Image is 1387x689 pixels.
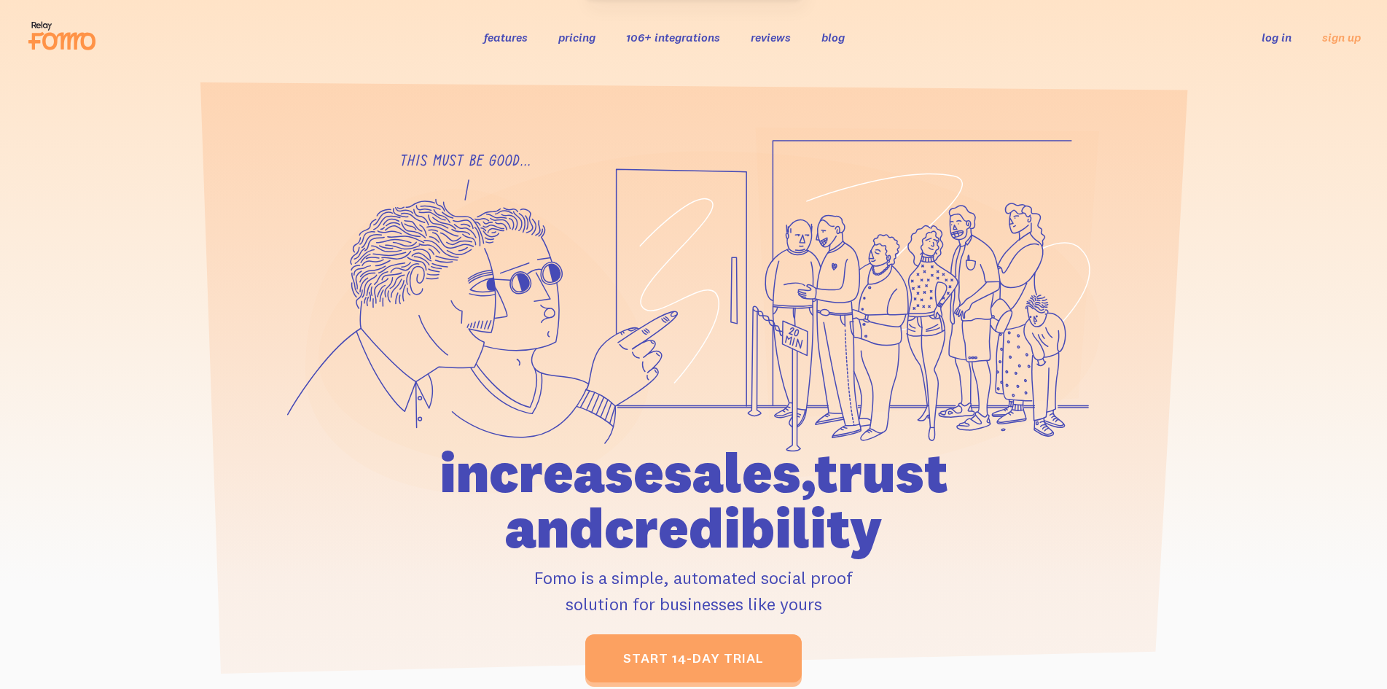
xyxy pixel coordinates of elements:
[356,564,1031,617] p: Fomo is a simple, automated social proof solution for businesses like yours
[1262,30,1292,44] a: log in
[558,30,595,44] a: pricing
[484,30,528,44] a: features
[585,634,802,682] a: start 14-day trial
[356,445,1031,556] h1: increase sales, trust and credibility
[1322,30,1361,45] a: sign up
[751,30,791,44] a: reviews
[626,30,720,44] a: 106+ integrations
[821,30,845,44] a: blog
